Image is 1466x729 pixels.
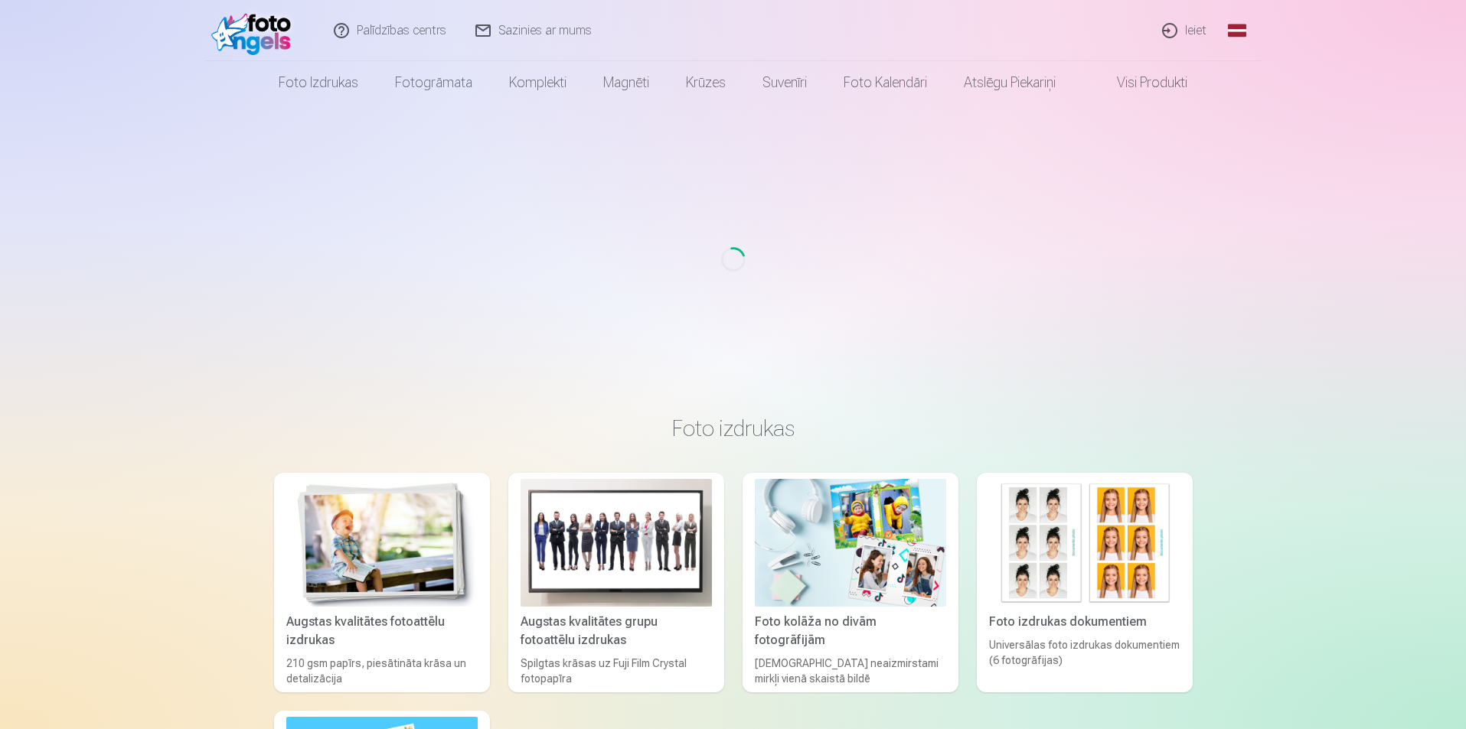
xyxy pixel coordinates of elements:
[585,61,668,104] a: Magnēti
[749,613,952,649] div: Foto kolāža no divām fotogrāfijām
[521,479,712,607] img: Augstas kvalitātes grupu fotoattēlu izdrukas
[491,61,585,104] a: Komplekti
[514,613,718,649] div: Augstas kvalitātes grupu fotoattēlu izdrukas
[274,473,490,692] a: Augstas kvalitātes fotoattēlu izdrukasAugstas kvalitātes fotoattēlu izdrukas210 gsm papīrs, piesā...
[977,473,1193,692] a: Foto izdrukas dokumentiemFoto izdrukas dokumentiemUniversālas foto izdrukas dokumentiem (6 fotogr...
[508,473,724,692] a: Augstas kvalitātes grupu fotoattēlu izdrukasAugstas kvalitātes grupu fotoattēlu izdrukasSpilgtas ...
[286,415,1180,442] h3: Foto izdrukas
[377,61,491,104] a: Fotogrāmata
[514,656,718,686] div: Spilgtas krāsas uz Fuji Film Crystal fotopapīra
[755,479,946,607] img: Foto kolāža no divām fotogrāfijām
[260,61,377,104] a: Foto izdrukas
[280,613,484,649] div: Augstas kvalitātes fotoattēlu izdrukas
[744,61,825,104] a: Suvenīri
[983,613,1187,631] div: Foto izdrukas dokumentiem
[983,637,1187,686] div: Universālas foto izdrukas dokumentiem (6 fotogrāfijas)
[280,656,484,686] div: 210 gsm papīrs, piesātināta krāsa un detalizācija
[1074,61,1206,104] a: Visi produkti
[749,656,952,686] div: [DEMOGRAPHIC_DATA] neaizmirstami mirkļi vienā skaistā bildē
[945,61,1074,104] a: Atslēgu piekariņi
[211,6,299,55] img: /fa1
[286,479,478,607] img: Augstas kvalitātes fotoattēlu izdrukas
[989,479,1180,607] img: Foto izdrukas dokumentiem
[743,473,958,692] a: Foto kolāža no divām fotogrāfijāmFoto kolāža no divām fotogrāfijām[DEMOGRAPHIC_DATA] neaizmirstam...
[668,61,744,104] a: Krūzes
[825,61,945,104] a: Foto kalendāri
